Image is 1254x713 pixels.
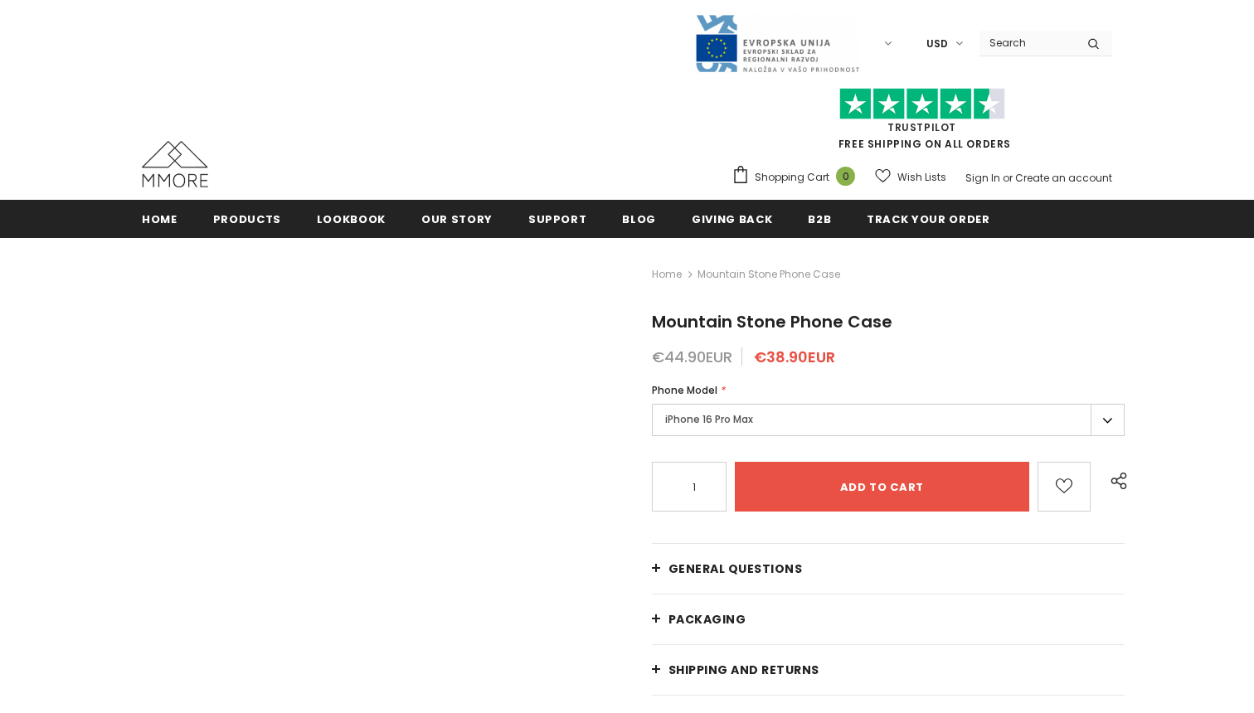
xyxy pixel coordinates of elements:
[1015,171,1112,185] a: Create an account
[839,88,1005,120] img: Trust Pilot Stars
[213,211,281,227] span: Products
[652,310,892,333] span: Mountain Stone Phone Case
[735,462,1029,512] input: Add to cart
[754,347,835,367] span: €38.90EUR
[213,200,281,237] a: Products
[652,594,1125,644] a: PACKAGING
[867,200,989,237] a: Track your order
[421,200,493,237] a: Our Story
[836,167,855,186] span: 0
[622,211,656,227] span: Blog
[652,544,1125,594] a: General Questions
[142,211,177,227] span: Home
[142,200,177,237] a: Home
[528,211,587,227] span: support
[867,211,989,227] span: Track your order
[697,264,840,284] span: Mountain Stone Phone Case
[926,36,948,52] span: USD
[622,200,656,237] a: Blog
[887,120,956,134] a: Trustpilot
[694,36,860,50] a: Javni Razpis
[652,264,682,284] a: Home
[652,404,1125,436] label: iPhone 16 Pro Max
[731,95,1112,151] span: FREE SHIPPING ON ALL ORDERS
[979,31,1075,55] input: Search Site
[808,211,831,227] span: B2B
[692,200,772,237] a: Giving back
[668,662,819,678] span: Shipping and returns
[528,200,587,237] a: support
[317,211,386,227] span: Lookbook
[652,383,717,397] span: Phone Model
[317,200,386,237] a: Lookbook
[897,169,946,186] span: Wish Lists
[142,141,208,187] img: MMORE Cases
[692,211,772,227] span: Giving back
[808,200,831,237] a: B2B
[1003,171,1013,185] span: or
[652,645,1125,695] a: Shipping and returns
[652,347,732,367] span: €44.90EUR
[755,169,829,186] span: Shopping Cart
[875,162,946,192] a: Wish Lists
[421,211,493,227] span: Our Story
[668,611,746,628] span: PACKAGING
[694,13,860,74] img: Javni Razpis
[965,171,1000,185] a: Sign In
[731,165,863,190] a: Shopping Cart 0
[668,560,803,577] span: General Questions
